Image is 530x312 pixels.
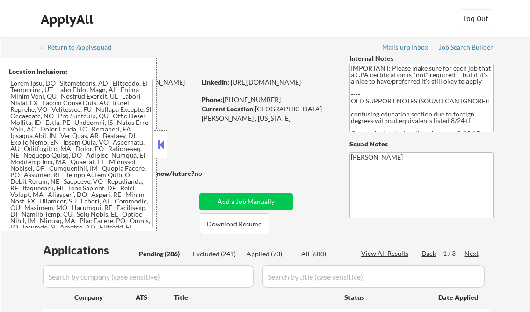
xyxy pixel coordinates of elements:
[262,265,485,288] input: Search by title (case sensitive)
[301,249,348,259] div: All (600)
[349,139,494,149] div: Squad Notes
[465,249,479,258] div: Next
[41,11,96,27] div: ApplyAll
[199,193,293,210] button: Add a Job Manually
[349,54,494,63] div: Internal Notes
[439,44,494,51] div: Job Search Builder
[39,44,120,51] div: ← Return to /applysquad
[9,67,153,76] div: Location Inclusions:
[202,95,334,104] div: [PHONE_NUMBER]
[174,293,335,302] div: Title
[422,249,437,258] div: Back
[43,265,254,288] input: Search by company (case sensitive)
[438,293,479,302] div: Date Applied
[195,169,221,178] div: no
[193,249,240,259] div: Excluded (241)
[136,293,174,302] div: ATS
[139,249,186,259] div: Pending (286)
[202,104,334,123] div: [GEOGRAPHIC_DATA][PERSON_NAME] , [US_STATE]
[202,95,223,103] strong: Phone:
[74,293,136,302] div: Company
[382,44,429,51] div: Mailslurp Inbox
[200,213,269,234] button: Download Resume
[43,245,136,256] div: Applications
[344,289,425,305] div: Status
[443,249,465,258] div: 1 / 3
[202,78,229,86] strong: LinkedIn:
[247,249,293,259] div: Applied (73)
[439,44,494,53] a: Job Search Builder
[39,44,120,53] a: ← Return to /applysquad
[457,9,494,28] button: Log Out
[231,78,301,86] a: [URL][DOMAIN_NAME]
[361,249,411,258] div: View All Results
[382,44,429,53] a: Mailslurp Inbox
[202,105,255,113] strong: Current Location:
